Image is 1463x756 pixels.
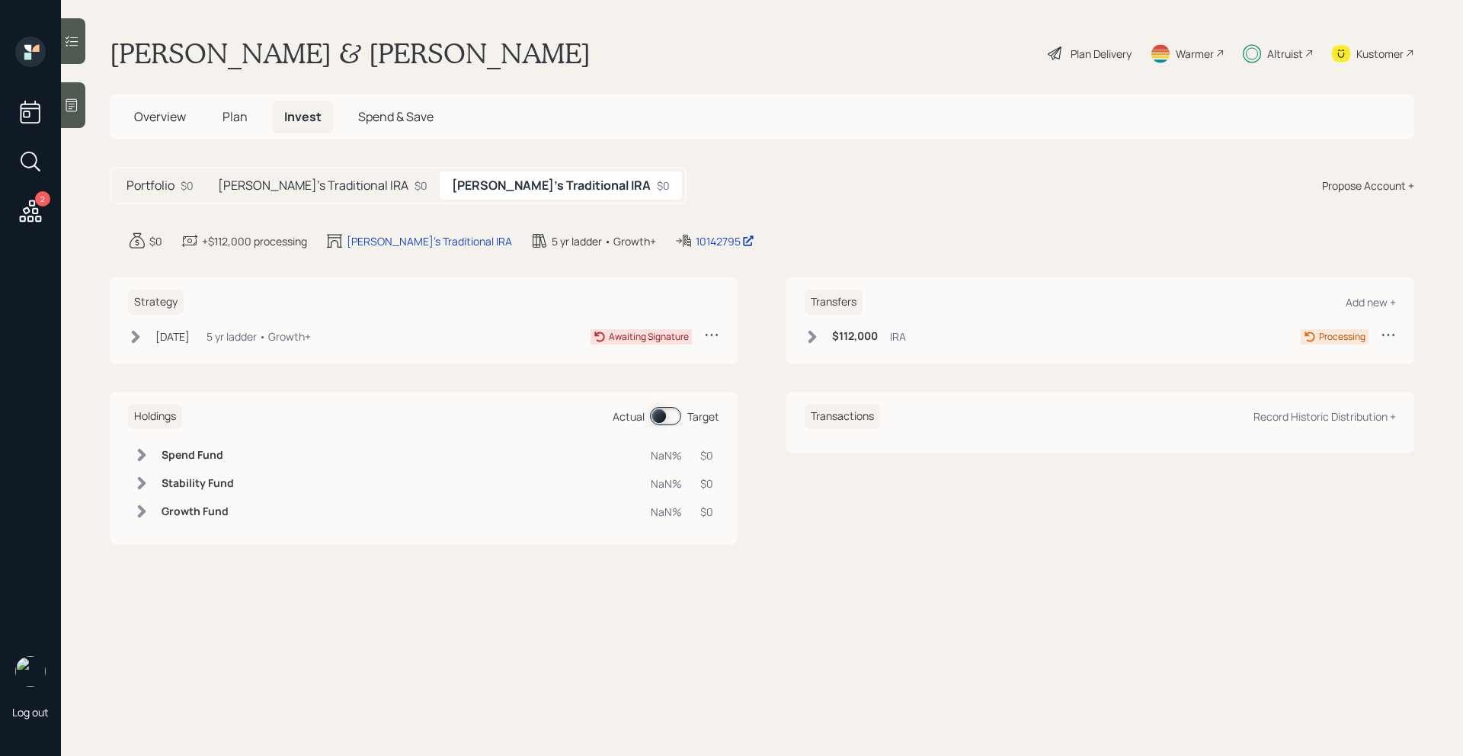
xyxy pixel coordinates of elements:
[1322,178,1414,194] div: Propose Account +
[415,178,427,194] div: $0
[687,408,719,424] div: Target
[206,328,311,344] div: 5 yr ladder • Growth+
[890,328,906,344] div: IRA
[452,178,651,193] h5: [PERSON_NAME]'s Traditional IRA
[222,108,248,125] span: Plan
[15,656,46,687] img: michael-russo-headshot.png
[358,108,434,125] span: Spend & Save
[805,290,863,315] h6: Transfers
[181,178,194,194] div: $0
[162,449,234,462] h6: Spend Fund
[1346,295,1396,309] div: Add new +
[128,404,182,429] h6: Holdings
[700,447,713,463] div: $0
[1319,330,1365,344] div: Processing
[1071,46,1132,62] div: Plan Delivery
[1176,46,1214,62] div: Warmer
[609,330,689,344] div: Awaiting Signature
[651,476,682,492] div: NaN%
[696,233,754,249] div: 10142795
[657,178,670,194] div: $0
[162,477,234,490] h6: Stability Fund
[700,476,713,492] div: $0
[202,233,307,249] div: +$112,000 processing
[1267,46,1303,62] div: Altruist
[284,108,322,125] span: Invest
[700,504,713,520] div: $0
[134,108,186,125] span: Overview
[218,178,408,193] h5: [PERSON_NAME]'s Traditional IRA
[35,191,50,207] div: 2
[155,328,190,344] div: [DATE]
[347,233,512,249] div: [PERSON_NAME]'s Traditional IRA
[110,37,591,70] h1: [PERSON_NAME] & [PERSON_NAME]
[126,178,174,193] h5: Portfolio
[162,505,234,518] h6: Growth Fund
[805,404,880,429] h6: Transactions
[12,705,49,719] div: Log out
[651,504,682,520] div: NaN%
[613,408,645,424] div: Actual
[832,330,878,343] h6: $112,000
[552,233,656,249] div: 5 yr ladder • Growth+
[651,447,682,463] div: NaN%
[1356,46,1404,62] div: Kustomer
[149,233,162,249] div: $0
[1253,409,1396,424] div: Record Historic Distribution +
[128,290,184,315] h6: Strategy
